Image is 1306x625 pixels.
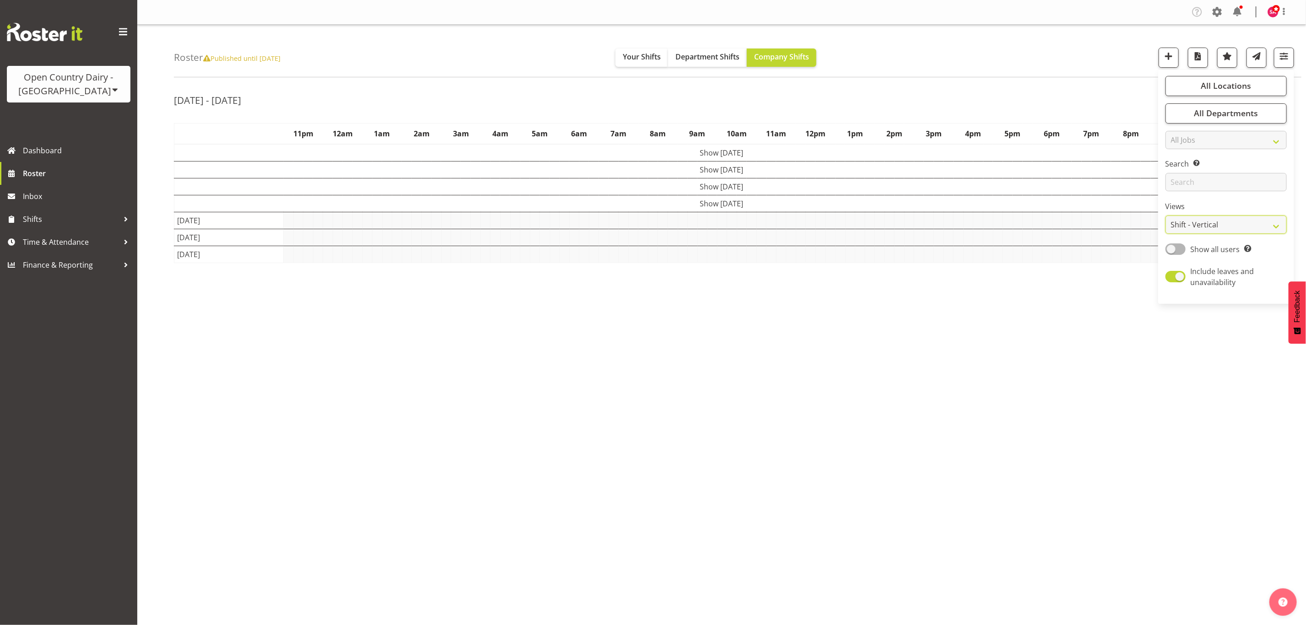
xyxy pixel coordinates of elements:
td: [DATE] [174,246,284,263]
th: 3pm [914,123,954,144]
th: 9pm [1151,123,1190,144]
th: 7pm [1072,123,1111,144]
th: 4am [480,123,520,144]
button: All Departments [1166,103,1287,124]
span: All Departments [1194,108,1258,119]
span: Time & Attendance [23,235,119,249]
th: 5am [520,123,560,144]
span: Include leaves and unavailability [1191,266,1254,287]
label: Search [1166,158,1287,169]
button: Company Shifts [747,48,816,67]
span: Finance & Reporting [23,258,119,272]
th: 10am [717,123,756,144]
h4: Roster [174,52,281,63]
td: Show [DATE] [174,195,1269,212]
button: Download a PDF of the roster according to the set date range. [1188,48,1208,68]
td: Show [DATE] [174,178,1269,195]
button: Department Shifts [668,48,747,67]
span: Dashboard [23,144,133,157]
span: Roster [23,167,133,180]
th: 2pm [875,123,914,144]
h2: [DATE] - [DATE] [174,94,241,106]
th: 2am [402,123,441,144]
button: Add a new shift [1159,48,1179,68]
th: 8pm [1111,123,1150,144]
img: Rosterit website logo [7,23,82,41]
span: Your Shifts [623,52,661,62]
input: Search [1166,173,1287,191]
td: Show [DATE] [174,144,1269,162]
span: Department Shifts [675,52,739,62]
span: Shifts [23,212,119,226]
span: Published until [DATE] [203,54,281,63]
th: 5pm [993,123,1032,144]
th: 9am [678,123,717,144]
button: Filter Shifts [1274,48,1294,68]
button: All Locations [1166,76,1287,96]
button: Highlight an important date within the roster. [1217,48,1237,68]
th: 7am [599,123,638,144]
span: Inbox [23,189,133,203]
th: 6am [560,123,599,144]
th: 4pm [954,123,993,144]
span: All Locations [1201,80,1251,91]
button: Feedback - Show survey [1289,281,1306,344]
span: Feedback [1293,291,1301,323]
img: help-xxl-2.png [1279,598,1288,607]
td: [DATE] [174,212,284,229]
th: 6pm [1032,123,1072,144]
div: Open Country Dairy - [GEOGRAPHIC_DATA] [16,70,121,98]
th: 11pm [284,123,323,144]
img: stacey-allen7479.jpg [1268,6,1279,17]
td: [DATE] [174,229,284,246]
th: 1pm [836,123,875,144]
label: Views [1166,201,1287,212]
th: 1am [362,123,402,144]
th: 11am [756,123,796,144]
span: Company Shifts [754,52,809,62]
button: Send a list of all shifts for the selected filtered period to all rostered employees. [1247,48,1267,68]
th: 3am [441,123,480,144]
button: Your Shifts [615,48,668,67]
td: Show [DATE] [174,161,1269,178]
th: 8am [638,123,678,144]
span: Show all users [1191,244,1240,254]
th: 12pm [796,123,835,144]
th: 12am [323,123,362,144]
